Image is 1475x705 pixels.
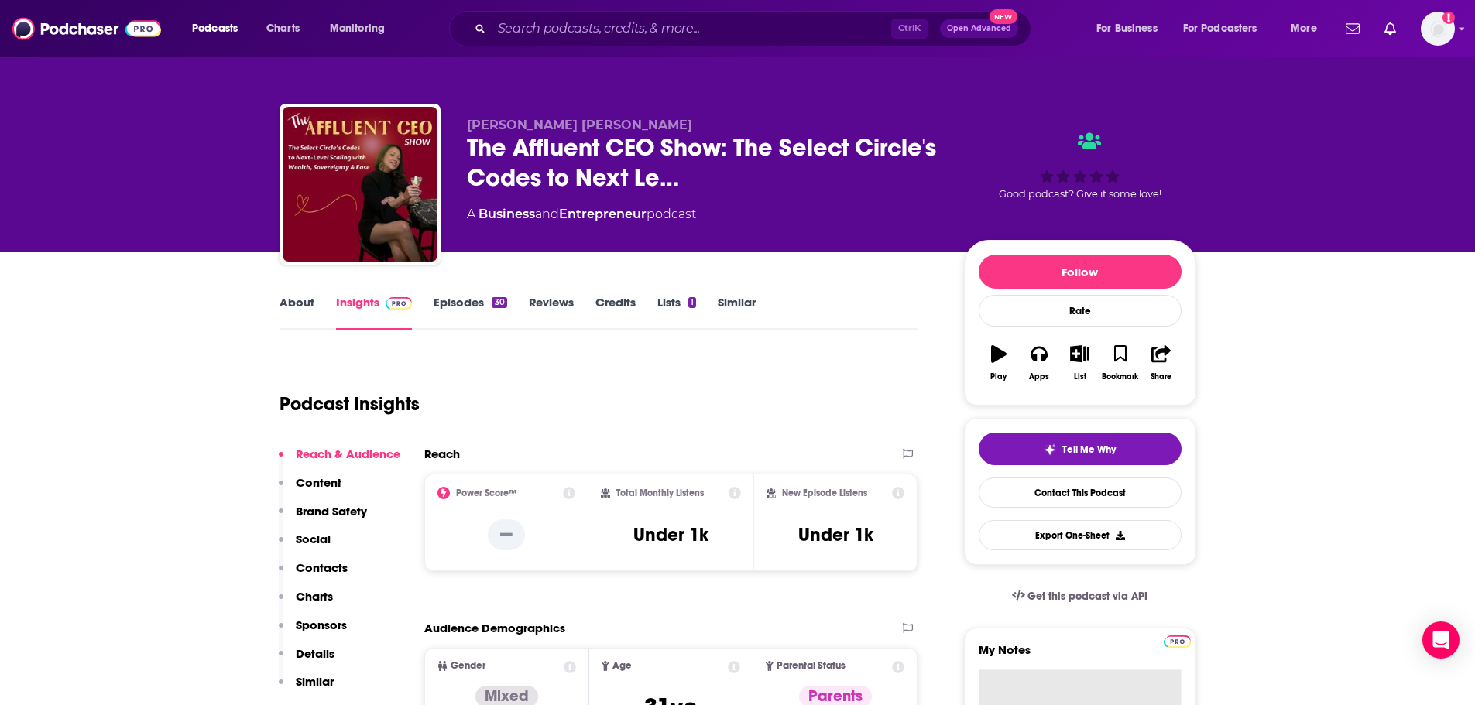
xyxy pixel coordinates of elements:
a: Similar [718,295,756,330]
button: Open AdvancedNew [940,19,1018,38]
span: Tell Me Why [1062,443,1116,456]
a: Credits [595,295,636,330]
button: Reach & Audience [279,447,400,475]
span: Open Advanced [947,25,1011,33]
img: Podchaser Pro [386,297,413,310]
div: Share [1151,372,1171,382]
a: Business [479,207,535,221]
button: Bookmark [1100,335,1141,391]
span: [PERSON_NAME] [PERSON_NAME] [467,118,692,132]
div: Open Intercom Messenger [1422,621,1460,659]
button: Export One-Sheet [979,520,1182,550]
a: InsightsPodchaser Pro [336,295,413,330]
button: open menu [181,16,258,41]
h3: Under 1k [633,523,708,546]
span: Parental Status [777,661,846,671]
p: Content [296,475,341,490]
span: Good podcast? Give it some love! [999,188,1161,200]
a: Pro website [1164,633,1191,648]
a: About [280,295,314,330]
span: For Podcasters [1183,18,1257,39]
button: Sponsors [279,618,347,646]
h2: Audience Demographics [424,621,565,635]
div: Rate [979,295,1182,327]
button: open menu [1086,16,1177,41]
button: Similar [279,674,334,703]
button: Follow [979,255,1182,289]
button: Brand Safety [279,504,367,532]
p: Social [296,532,331,546]
div: Bookmark [1102,372,1138,382]
span: Ctrl K [891,19,928,39]
span: Logged in as Marketing09 [1421,12,1455,46]
span: Gender [451,661,485,671]
div: List [1074,372,1086,382]
h3: Under 1k [798,523,873,546]
a: Reviews [529,295,574,330]
span: Charts [266,18,300,39]
span: For Business [1096,18,1158,39]
h2: Reach [424,447,460,461]
span: Podcasts [192,18,238,39]
a: Show notifications dropdown [1340,15,1366,42]
div: Good podcast? Give it some love! [964,118,1196,214]
img: Podchaser Pro [1164,635,1191,648]
svg: Add a profile image [1442,12,1455,24]
span: New [990,9,1017,24]
img: tell me why sparkle [1044,443,1056,456]
span: Get this podcast via API [1027,590,1147,603]
p: Contacts [296,560,348,575]
div: 30 [492,297,506,308]
h2: Power Score™ [456,488,516,498]
button: Contacts [279,560,348,589]
p: Brand Safety [296,504,367,518]
p: Charts [296,589,333,604]
label: My Notes [979,642,1182,669]
button: Details [279,646,334,675]
button: List [1059,335,1099,391]
a: Contact This Podcast [979,477,1182,508]
a: Lists1 [657,295,696,330]
p: Similar [296,674,334,689]
button: Apps [1019,335,1059,391]
button: Social [279,532,331,560]
button: open menu [319,16,405,41]
div: Play [990,372,1007,382]
a: Episodes30 [434,295,506,330]
button: Content [279,475,341,504]
button: Charts [279,589,333,618]
div: 1 [688,297,696,308]
h2: New Episode Listens [782,488,867,498]
img: User Profile [1421,12,1455,46]
button: Share [1141,335,1181,391]
p: Sponsors [296,618,347,632]
div: Apps [1029,372,1049,382]
img: Podchaser - Follow, Share and Rate Podcasts [12,14,161,43]
h1: Podcast Insights [280,392,420,416]
h2: Total Monthly Listens [616,488,704,498]
span: and [535,207,559,221]
button: Show profile menu [1421,12,1455,46]
p: Details [296,646,334,661]
button: tell me why sparkleTell Me Why [979,433,1182,465]
button: open menu [1173,16,1280,41]
span: More [1291,18,1317,39]
button: open menu [1280,16,1336,41]
p: Reach & Audience [296,447,400,461]
a: Show notifications dropdown [1378,15,1402,42]
div: Search podcasts, credits, & more... [464,11,1046,46]
input: Search podcasts, credits, & more... [492,16,891,41]
span: Monitoring [330,18,385,39]
div: A podcast [467,205,696,224]
img: The Affluent CEO Show: The Select Circle's Codes to Next Level Scaling with Wealth Sovereignty an... [283,107,437,262]
a: Get this podcast via API [1000,577,1161,615]
a: Entrepreneur [559,207,647,221]
a: Charts [256,16,309,41]
p: -- [488,519,525,550]
span: Age [612,661,632,671]
button: Play [979,335,1019,391]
